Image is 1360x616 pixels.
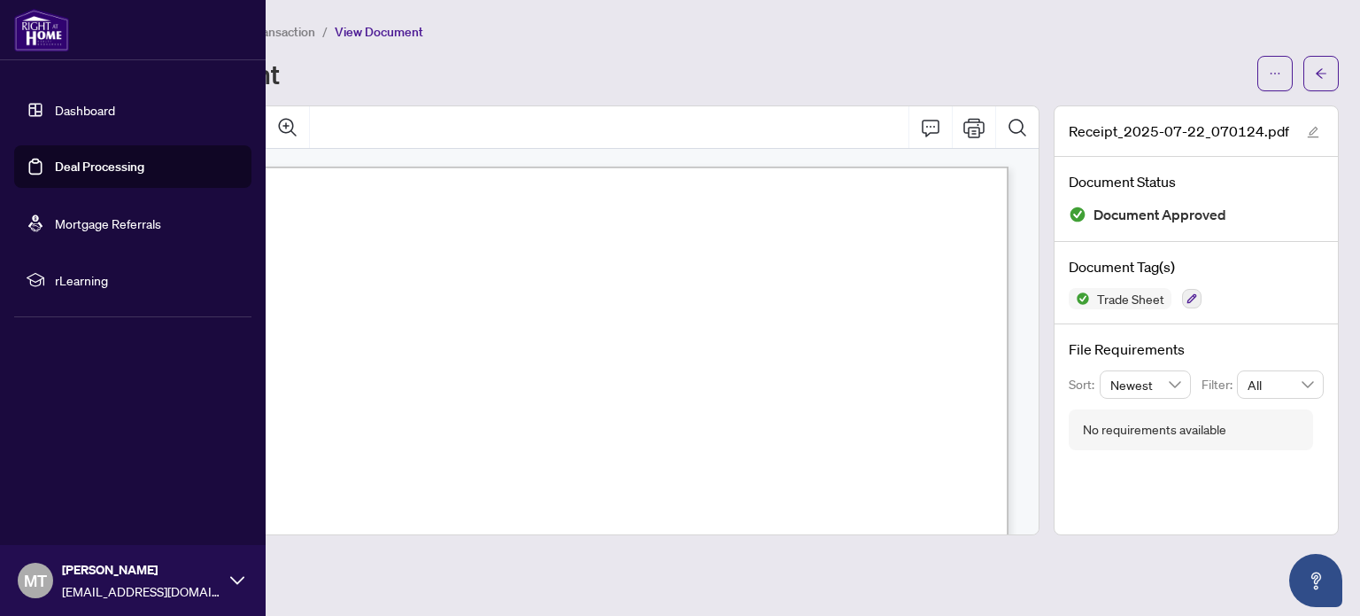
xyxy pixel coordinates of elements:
[322,21,328,42] li: /
[1069,375,1100,394] p: Sort:
[1083,420,1226,440] div: No requirements available
[1090,292,1171,305] span: Trade Sheet
[1289,554,1342,607] button: Open asap
[220,24,315,40] span: View Transaction
[24,568,47,593] span: MT
[14,9,69,51] img: logo
[1069,206,1086,223] img: Document Status
[62,581,221,601] span: [EMAIL_ADDRESS][DOMAIN_NAME]
[335,24,423,40] span: View Document
[1248,371,1313,398] span: All
[1069,288,1090,309] img: Status Icon
[62,560,221,580] span: [PERSON_NAME]
[1069,339,1324,360] h4: File Requirements
[1269,67,1281,80] span: ellipsis
[55,215,161,231] a: Mortgage Referrals
[1069,171,1324,192] h4: Document Status
[1069,256,1324,277] h4: Document Tag(s)
[1069,121,1289,142] span: Receipt_2025-07-22_070124.pdf
[55,102,115,118] a: Dashboard
[55,159,144,175] a: Deal Processing
[1315,67,1327,80] span: arrow-left
[1093,203,1226,227] span: Document Approved
[1307,126,1319,138] span: edit
[1202,375,1237,394] p: Filter:
[1110,371,1181,398] span: Newest
[55,270,239,290] span: rLearning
